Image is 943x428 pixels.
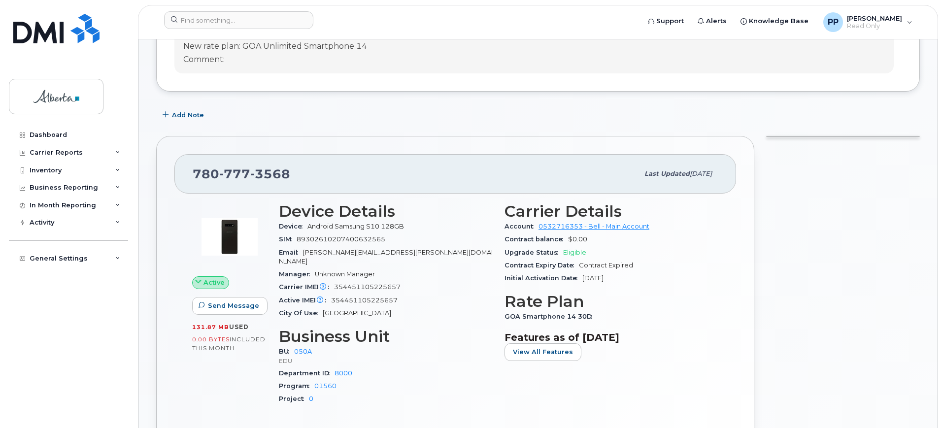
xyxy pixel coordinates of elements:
[279,202,493,220] h3: Device Details
[279,223,307,230] span: Device
[656,16,684,26] span: Support
[279,328,493,345] h3: Business Unit
[335,369,352,377] a: 8000
[323,309,391,317] span: [GEOGRAPHIC_DATA]
[250,166,290,181] span: 3568
[505,313,597,320] span: GOA Smartphone 14 30D
[192,297,268,315] button: Send Message
[816,12,919,32] div: Purviben Pandya
[229,323,249,330] span: used
[331,296,398,304] span: 354451105225657
[690,170,712,177] span: [DATE]
[279,249,493,265] span: [PERSON_NAME][EMAIL_ADDRESS][PERSON_NAME][DOMAIN_NAME]
[505,343,581,361] button: View All Features
[307,223,404,230] span: Android Samsung S10 128GB
[192,335,266,352] span: included this month
[203,278,225,287] span: Active
[279,296,331,304] span: Active IMEI
[749,16,808,26] span: Knowledge Base
[505,223,539,230] span: Account
[505,331,718,343] h3: Features as of [DATE]
[505,249,563,256] span: Upgrade Status
[579,262,633,269] span: Contract Expired
[279,357,493,365] p: EDU
[582,274,604,282] span: [DATE]
[691,11,734,31] a: Alerts
[309,395,313,402] a: 0
[219,166,250,181] span: 777
[539,223,649,230] a: 0532716353 - Bell - Main Account
[279,382,314,390] span: Program
[297,235,385,243] span: 89302610207400632565
[279,309,323,317] span: City Of Use
[505,262,579,269] span: Contract Expiry Date
[505,274,582,282] span: Initial Activation Date
[568,235,587,243] span: $0.00
[192,336,230,343] span: 0.00 Bytes
[513,347,573,357] span: View All Features
[279,369,335,377] span: Department ID
[734,11,815,31] a: Knowledge Base
[314,382,337,390] a: 01560
[200,207,259,266] img: image20231002-3703462-1nmwzrt.jpeg
[172,110,204,120] span: Add Note
[279,283,334,291] span: Carrier IMEI
[315,270,375,278] span: Unknown Manager
[192,324,229,330] span: 131.87 MB
[706,16,727,26] span: Alerts
[644,170,690,177] span: Last updated
[208,301,259,310] span: Send Message
[279,348,294,355] span: BU
[294,348,312,355] a: 050A
[505,202,718,220] h3: Carrier Details
[505,235,568,243] span: Contract balance
[505,293,718,310] h3: Rate Plan
[183,41,504,52] p: New rate plan: GOA Unlimited Smartphone 14
[164,11,313,29] input: Find something...
[279,235,297,243] span: SIM
[563,249,586,256] span: Eligible
[279,270,315,278] span: Manager
[183,54,504,66] p: Comment:
[334,283,401,291] span: 354451105225657
[847,14,902,22] span: [PERSON_NAME]
[279,249,303,256] span: Email
[828,16,839,28] span: PP
[193,166,290,181] span: 780
[641,11,691,31] a: Support
[156,106,212,124] button: Add Note
[847,22,902,30] span: Read Only
[279,395,309,402] span: Project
